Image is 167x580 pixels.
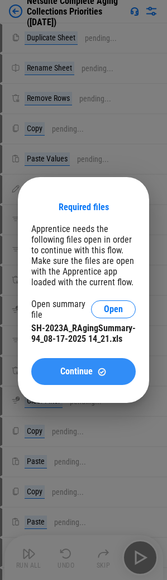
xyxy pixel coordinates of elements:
div: Apprentice needs the following files open in order to continue with this flow. Make sure the file... [31,224,136,287]
span: Continue [60,367,93,376]
button: Open [91,300,136,318]
div: SH-2023A_RAgingSummary-94_08-17-2025 14_21.xls [31,323,136,344]
span: Open [104,305,123,314]
img: Continue [97,367,107,377]
div: Required files [59,202,109,212]
div: Open summary file [31,299,91,320]
button: ContinueContinue [31,358,136,385]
